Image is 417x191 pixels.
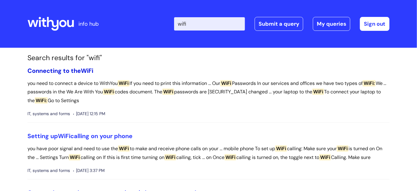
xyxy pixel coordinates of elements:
[73,110,105,118] span: [DATE] 12:15 PM
[313,17,350,31] a: My queries
[73,167,105,174] span: [DATE] 3:37 PM
[78,19,99,29] p: info hub
[27,110,70,118] span: IT, systems and forms
[360,17,390,31] a: Sign out
[35,97,48,104] span: WiFi:
[224,154,236,160] span: WiFi
[174,17,390,31] div: | -
[27,54,390,62] h1: Search results for "wifi"
[81,67,93,75] span: WiFi
[174,17,245,31] input: Search
[255,17,303,31] a: Submit a query
[69,154,81,160] span: WiFi
[162,89,174,95] span: WiFi
[118,145,130,152] span: WiFi
[103,89,115,95] span: WiFi
[312,89,324,95] span: WiFi
[363,80,376,86] span: WiFi:
[164,154,176,160] span: WiFi
[27,144,390,162] p: you have poor signal and need to use the to make and receive phone calls on your ... mobile phone...
[58,132,70,140] span: WiFi
[337,145,349,152] span: WiFi
[27,167,70,174] span: IT, systems and forms
[275,145,287,152] span: WiFi
[319,154,331,160] span: WiFi
[27,67,93,75] a: Connecting to theWiFi
[118,80,129,86] span: WiFi
[220,80,232,86] span: WiFi
[27,79,390,105] p: you need to connect a device to WithYou If you need to print this information ... Our Passwords I...
[27,132,132,140] a: Setting upWiFicalling on your phone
